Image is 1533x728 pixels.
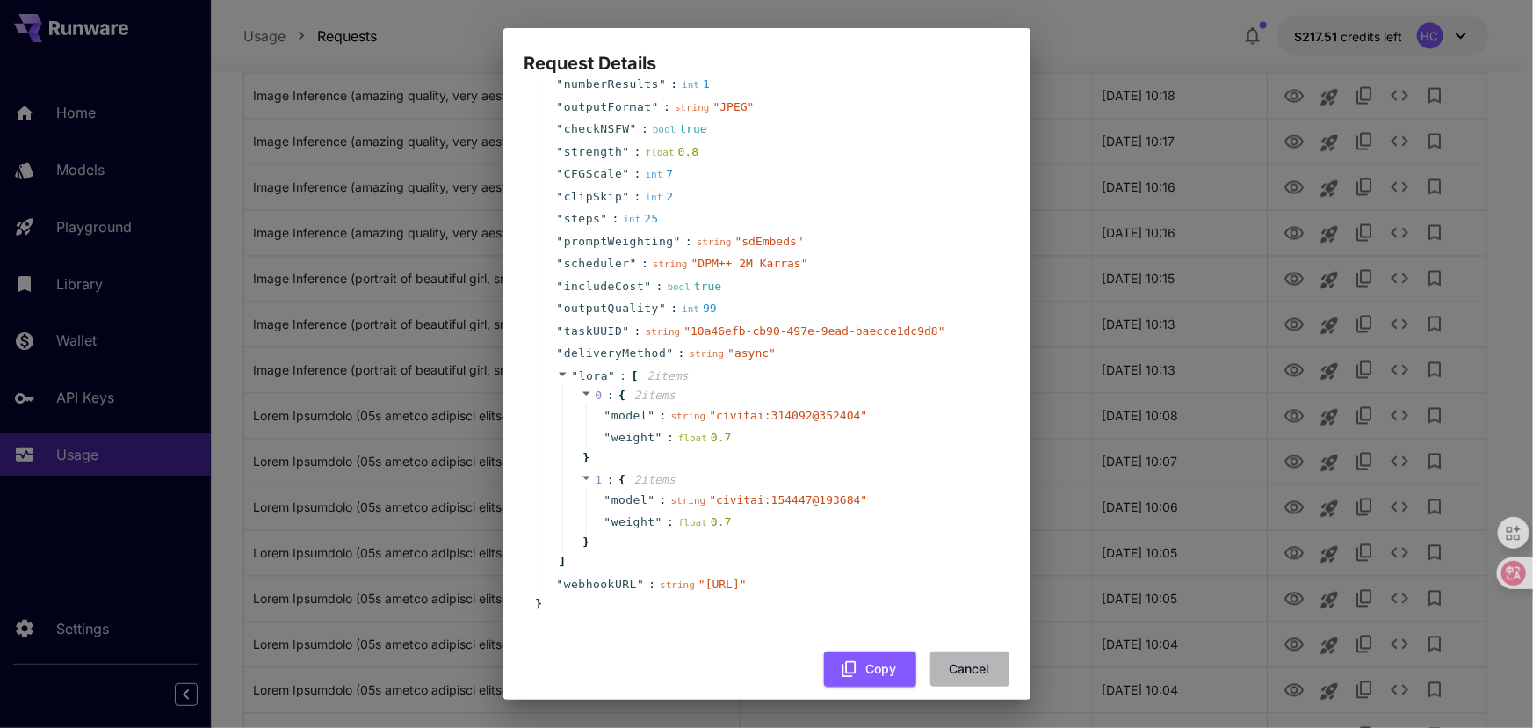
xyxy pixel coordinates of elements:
div: 0.7 [678,429,732,447]
span: : [667,429,674,447]
span: string [675,102,710,113]
span: " [630,122,637,135]
button: Cancel [930,652,1009,688]
span: " [604,493,611,506]
span: } [581,449,590,467]
span: " [659,77,666,91]
span: } [533,595,543,613]
span: " [557,324,564,338]
span: : [685,233,692,251]
span: promptWeighting [564,233,674,251]
span: CFGScale [564,165,623,183]
span: : [641,255,648,273]
button: Copy [824,652,916,688]
span: 2 item s [647,369,689,382]
span: " [604,409,611,422]
span: " [604,515,611,528]
span: " [655,515,662,528]
span: string [671,495,706,506]
span: " [557,145,564,158]
span: webhookURL [564,576,637,593]
span: " [600,212,607,225]
span: : [634,165,641,183]
span: float [678,433,707,444]
span: clipSkip [564,188,623,206]
span: " [557,77,564,91]
span: : [612,210,619,228]
span: string [697,237,732,248]
div: 25 [624,210,659,228]
span: : [656,278,663,295]
span: " [644,280,651,293]
span: " [622,324,629,338]
span: : [670,300,677,317]
span: : [678,345,685,362]
span: outputFormat [564,98,652,116]
span: { [618,387,625,404]
span: 2 item s [634,473,676,486]
div: 0.7 [678,513,732,531]
div: true [668,278,722,295]
span: " [622,190,629,203]
h2: Request Details [503,28,1030,77]
span: string [646,326,681,338]
span: " [622,145,629,158]
span: : [634,188,641,206]
span: : [634,323,641,340]
span: " [608,369,615,382]
span: " [557,190,564,203]
span: bool [668,281,691,293]
span: " [666,346,673,360]
span: " [572,369,579,382]
span: weight [611,429,655,447]
span: int [682,303,699,315]
span: " sdEmbeds " [735,235,804,248]
span: float [646,147,675,158]
span: int [682,79,699,91]
span: " [557,280,564,293]
span: weight [611,513,655,531]
span: strength [564,143,623,161]
span: " civitai:314092@352404 " [709,409,867,422]
span: : [667,513,674,531]
span: " [URL] " [698,578,747,591]
span: : [648,576,655,593]
span: " [557,212,564,225]
span: " [557,167,564,180]
span: " 10a46efb-cb90-497e-9ead-baecce1dc9d8 " [683,324,944,338]
span: : [634,143,641,161]
iframe: Chat Widget [1445,644,1533,728]
span: " [557,122,564,135]
span: " [647,409,654,422]
span: " [674,235,681,248]
span: [ [632,368,639,385]
span: : [660,407,667,425]
span: " [637,578,644,591]
span: ] [557,553,567,571]
span: string [653,258,688,270]
div: 99 [682,300,717,317]
span: : [607,471,614,489]
span: " [557,302,564,315]
span: 2 item s [634,389,676,402]
span: " civitai:154447@193684 " [709,493,867,506]
span: { [618,471,625,489]
span: : [619,368,626,385]
span: } [581,534,590,551]
span: model [611,407,648,425]
span: taskUUID [564,323,623,340]
span: " [622,167,629,180]
span: string [690,348,725,360]
span: model [611,491,648,509]
span: lora [579,369,608,382]
span: deliveryMethod [564,345,667,362]
span: : [670,76,677,93]
span: " [557,578,564,591]
span: : [607,387,614,404]
span: " [659,302,666,315]
div: 7 [646,165,674,183]
span: " [557,257,564,270]
span: int [646,192,663,203]
span: " [652,100,659,113]
span: " [557,235,564,248]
